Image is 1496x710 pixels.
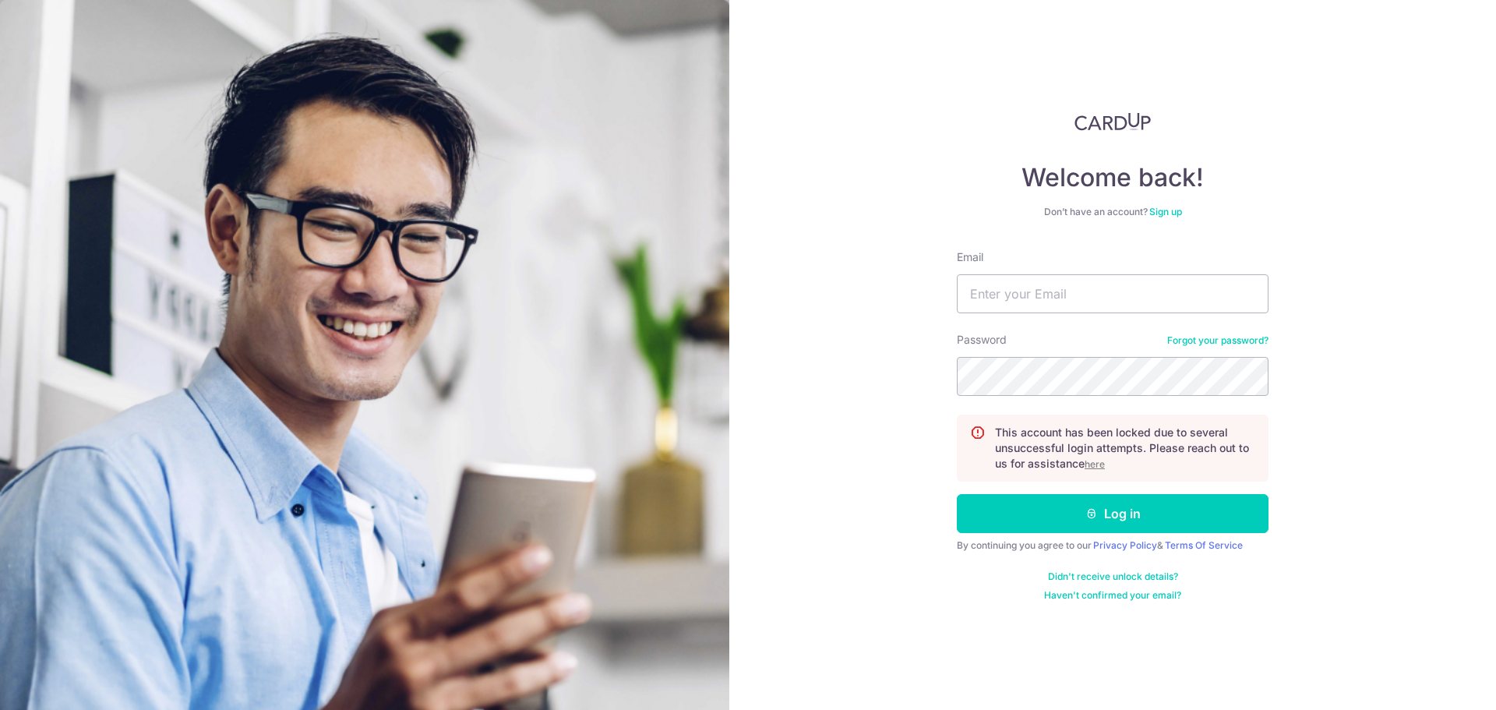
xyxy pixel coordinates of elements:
a: here [1085,458,1105,470]
label: Password [957,332,1007,348]
button: Log in [957,494,1268,533]
h4: Welcome back! [957,162,1268,193]
a: Sign up [1149,206,1182,217]
img: CardUp Logo [1074,112,1151,131]
a: Forgot your password? [1167,334,1268,347]
a: Haven't confirmed your email? [1044,589,1181,602]
a: Privacy Policy [1093,539,1157,551]
div: Don’t have an account? [957,206,1268,218]
p: This account has been locked due to several unsuccessful login attempts. Please reach out to us f... [995,425,1255,472]
div: By continuing you agree to our & [957,539,1268,552]
a: Didn't receive unlock details? [1048,570,1178,583]
label: Email [957,249,983,265]
a: Terms Of Service [1165,539,1243,551]
input: Enter your Email [957,274,1268,313]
